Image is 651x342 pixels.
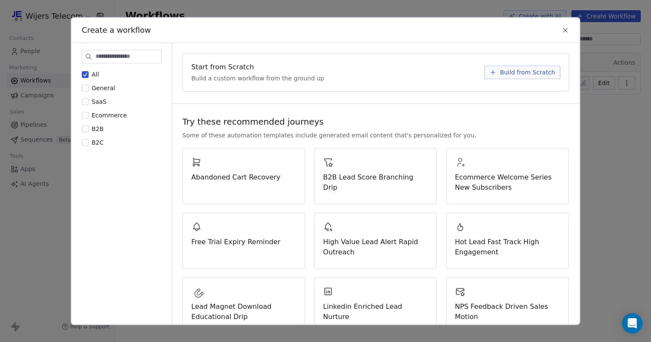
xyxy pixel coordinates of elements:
[182,131,476,140] span: Some of these automation templates include generated email content that's personalized for you.
[500,68,555,77] span: Build from Scratch
[82,97,89,106] button: SaaS
[82,125,89,133] button: B2B
[191,302,296,322] span: Lead Magnet Download Educational Drip
[455,302,560,322] span: NPS Feedback Driven Sales Motion
[455,172,560,193] span: Ecommerce Welcome Series New Subscribers
[191,172,296,182] span: Abandoned Cart Recovery
[82,84,89,92] button: General
[191,237,296,247] span: Free Trial Expiry Reminder
[92,125,104,132] span: B2B
[182,116,324,128] span: Try these recommended journeys
[92,71,99,78] span: All
[82,70,89,79] button: All
[323,172,428,193] span: B2B Lead Score Branching Drip
[191,74,324,83] span: Build a custom workflow from the ground up
[191,62,254,72] span: Start from Scratch
[82,138,89,147] button: B2C
[323,237,428,257] span: High Value Lead Alert Rapid Outreach
[455,237,560,257] span: Hot Lead Fast Track High Engagement
[484,66,560,79] button: Build from Scratch
[92,112,127,119] span: Ecommerce
[82,25,151,36] span: Create a workflow
[323,302,428,322] span: Linkedin Enriched Lead Nurture
[622,313,642,333] div: Open Intercom Messenger
[92,98,107,105] span: SaaS
[92,85,115,91] span: General
[92,139,104,146] span: B2C
[82,111,89,120] button: Ecommerce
